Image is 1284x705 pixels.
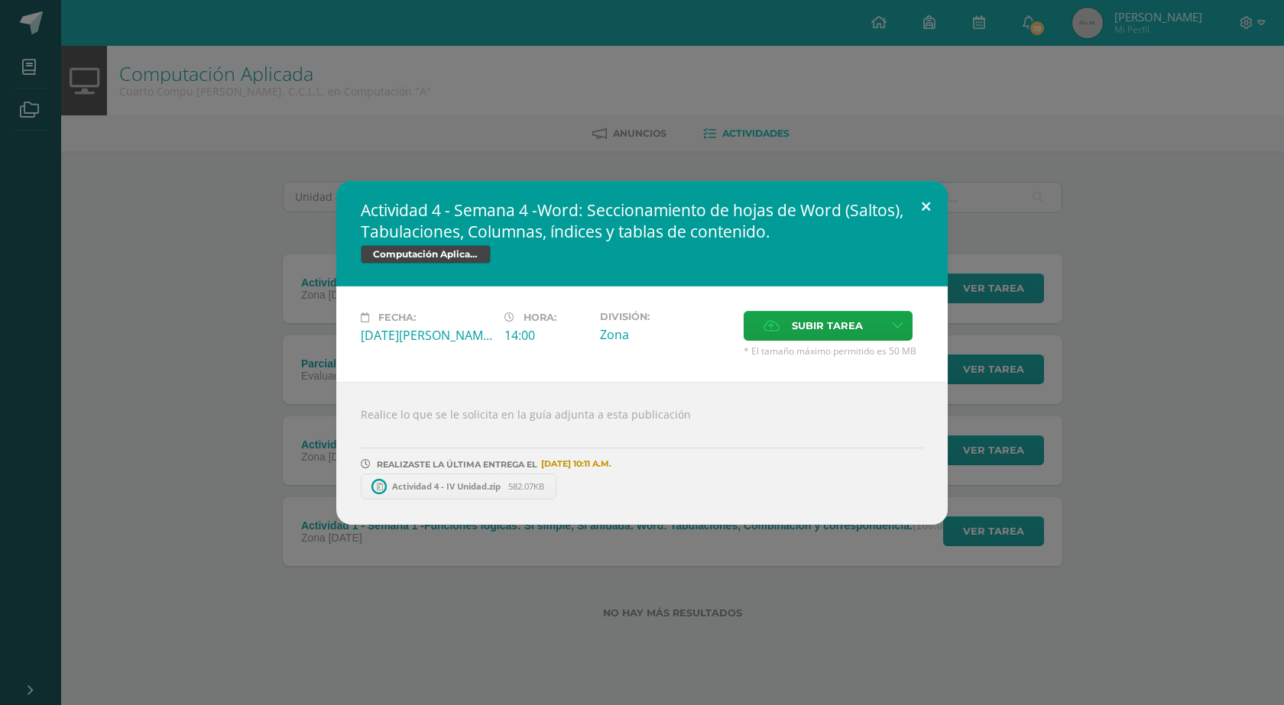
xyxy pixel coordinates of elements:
button: Close (Esc) [904,181,948,233]
div: 14:00 [504,327,588,344]
span: Hora: [524,312,556,323]
span: Fecha: [378,312,416,323]
h2: Actividad 4 - Semana 4 -Word: Seccionamiento de hojas de Word (Saltos), Tabulaciones, Columnas, í... [361,199,923,242]
div: Realice lo que se le solicita en la guía adjunta a esta publicación [336,382,948,525]
span: REALIZASTE LA ÚLTIMA ENTREGA EL [377,459,537,470]
span: Subir tarea [792,312,863,340]
div: [DATE][PERSON_NAME] [361,327,492,344]
span: * El tamaño máximo permitido es 50 MB [744,344,923,357]
span: [DATE] 10:11 A.M. [537,464,611,464]
div: Zona [600,326,731,343]
span: Actividad 4 - IV Unidad.zip [384,480,508,492]
a: Actividad 4 - IV Unidad.zip 582.07KB [361,474,556,500]
span: 582.07KB [508,480,544,492]
label: División: [600,311,731,322]
span: Computación Aplicada [361,245,491,264]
